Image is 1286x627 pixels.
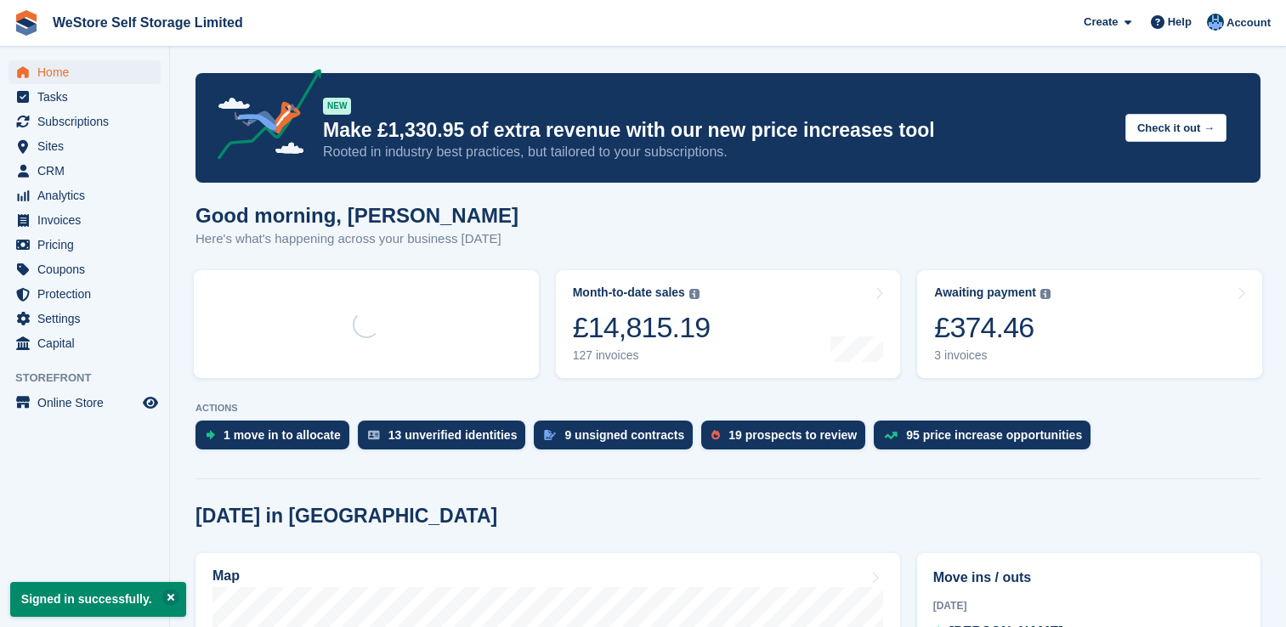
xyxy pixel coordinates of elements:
img: icon-info-grey-7440780725fd019a000dd9b08b2336e03edf1995a4989e88bcd33f0948082b44.svg [689,289,700,299]
a: menu [8,233,161,257]
div: 95 price increase opportunities [906,428,1082,442]
a: Awaiting payment £374.46 3 invoices [917,270,1262,378]
div: 3 invoices [934,348,1051,363]
a: Month-to-date sales £14,815.19 127 invoices [556,270,901,378]
span: Protection [37,282,139,306]
a: 19 prospects to review [701,421,874,458]
span: Online Store [37,391,139,415]
img: verify_identity-adf6edd0f0f0b5bbfe63781bf79b02c33cf7c696d77639b501bdc392416b5a36.svg [368,430,380,440]
img: icon-info-grey-7440780725fd019a000dd9b08b2336e03edf1995a4989e88bcd33f0948082b44.svg [1040,289,1051,299]
span: Sites [37,134,139,158]
span: Home [37,60,139,84]
a: 1 move in to allocate [195,421,358,458]
a: 13 unverified identities [358,421,535,458]
a: menu [8,60,161,84]
span: CRM [37,159,139,183]
div: [DATE] [933,598,1244,613]
span: Invoices [37,208,139,232]
div: Month-to-date sales [573,285,685,300]
p: Make £1,330.95 of extra revenue with our new price increases tool [323,118,1112,143]
a: menu [8,134,161,158]
p: ACTIONS [195,403,1261,414]
img: contract_signature_icon-13c848040528278c33f63329250d36e43548de30e8caae1d1a13099fd9432cc5.svg [544,430,556,440]
span: Help [1168,14,1192,31]
a: menu [8,391,161,415]
img: stora-icon-8386f47178a22dfd0bd8f6a31ec36ba5ce8667c1dd55bd0f319d3a0aa187defe.svg [14,10,39,36]
img: price_increase_opportunities-93ffe204e8149a01c8c9dc8f82e8f89637d9d84a8eef4429ea346261dce0b2c0.svg [884,432,898,439]
a: WeStore Self Storage Limited [46,8,250,37]
h2: Map [212,568,240,584]
span: Storefront [15,370,169,387]
a: 9 unsigned contracts [534,421,701,458]
div: £374.46 [934,310,1051,345]
span: Analytics [37,184,139,207]
a: menu [8,110,161,133]
div: 13 unverified identities [388,428,518,442]
a: menu [8,184,161,207]
span: Capital [37,331,139,355]
a: menu [8,307,161,330]
div: NEW [323,98,351,115]
a: menu [8,85,161,109]
span: Create [1084,14,1118,31]
a: menu [8,208,161,232]
span: Pricing [37,233,139,257]
h2: Move ins / outs [933,568,1244,588]
h1: Good morning, [PERSON_NAME] [195,204,518,227]
a: menu [8,159,161,183]
div: 1 move in to allocate [224,428,341,442]
div: 127 invoices [573,348,711,363]
img: Joanne Goff [1207,14,1224,31]
div: £14,815.19 [573,310,711,345]
img: move_ins_to_allocate_icon-fdf77a2bb77ea45bf5b3d319d69a93e2d87916cf1d5bf7949dd705db3b84f3ca.svg [206,430,215,440]
button: Check it out → [1125,114,1227,142]
p: Here's what's happening across your business [DATE] [195,229,518,249]
a: menu [8,282,161,306]
span: Tasks [37,85,139,109]
p: Rooted in industry best practices, but tailored to your subscriptions. [323,143,1112,161]
div: 9 unsigned contracts [564,428,684,442]
img: price-adjustments-announcement-icon-8257ccfd72463d97f412b2fc003d46551f7dbcb40ab6d574587a9cd5c0d94... [203,69,322,166]
span: Account [1227,14,1271,31]
img: prospect-51fa495bee0391a8d652442698ab0144808aea92771e9ea1ae160a38d050c398.svg [711,430,720,440]
a: Preview store [140,393,161,413]
a: 95 price increase opportunities [874,421,1099,458]
a: menu [8,257,161,281]
h2: [DATE] in [GEOGRAPHIC_DATA] [195,505,497,528]
div: 19 prospects to review [728,428,857,442]
a: menu [8,331,161,355]
div: Awaiting payment [934,285,1036,300]
span: Coupons [37,257,139,281]
span: Settings [37,307,139,330]
p: Signed in successfully. [10,582,186,617]
span: Subscriptions [37,110,139,133]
